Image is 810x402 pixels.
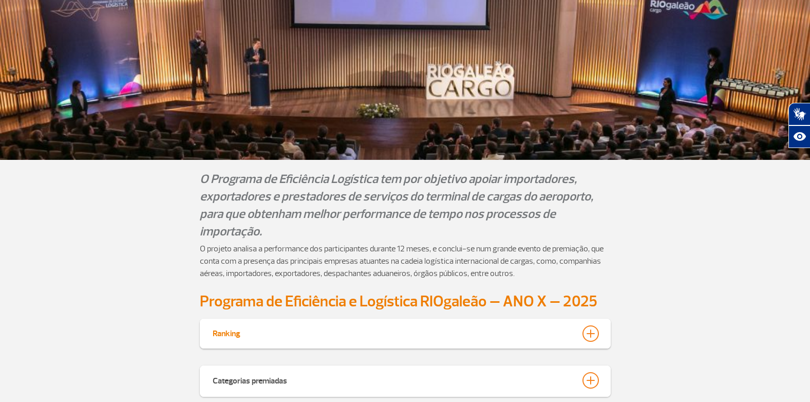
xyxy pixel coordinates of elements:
p: O projeto analisa a performance dos participantes durante 12 meses, e conclui-se num grande event... [200,243,611,280]
button: Ranking [212,325,598,342]
p: O Programa de Eficiência Logística tem por objetivo apoiar importadores, exportadores e prestador... [200,170,611,240]
div: Plugin de acessibilidade da Hand Talk. [788,103,810,148]
div: Categorias premiadas [213,372,287,387]
h2: Programa de Eficiência e Logística RIOgaleão – ANO X – 2025 [200,292,611,311]
button: Abrir recursos assistivos. [788,125,810,148]
div: Ranking [213,325,240,339]
button: Abrir tradutor de língua de sinais. [788,103,810,125]
button: Categorias premiadas [212,372,598,389]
